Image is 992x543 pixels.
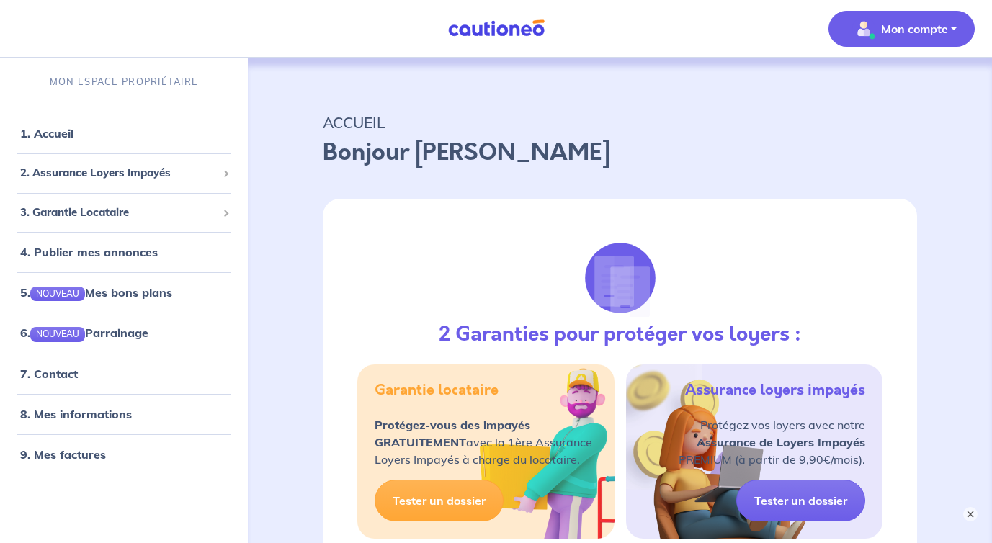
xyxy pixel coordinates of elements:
a: 4. Publier mes annonces [20,245,158,259]
a: 7. Contact [20,367,78,381]
div: 4. Publier mes annonces [6,238,242,266]
span: 3. Garantie Locataire [20,205,217,221]
a: 6.NOUVEAUParrainage [20,326,148,340]
h5: Assurance loyers impayés [685,382,865,399]
a: Tester un dossier [736,480,865,521]
h3: 2 Garanties pour protéger vos loyers : [439,323,801,347]
span: 2. Assurance Loyers Impayés [20,165,217,181]
button: × [963,507,978,521]
img: justif-loupe [581,239,659,317]
div: 1. Accueil [6,119,242,148]
a: 8. Mes informations [20,407,132,421]
button: illu_account_valid_menu.svgMon compte [828,11,975,47]
p: Mon compte [881,20,948,37]
div: 5.NOUVEAUMes bons plans [6,278,242,307]
a: Tester un dossier [375,480,504,521]
a: 1. Accueil [20,126,73,140]
div: 9. Mes factures [6,440,242,469]
h5: Garantie locataire [375,382,499,399]
strong: Assurance de Loyers Impayés [697,435,865,449]
div: 3. Garantie Locataire [6,199,242,227]
div: 6.NOUVEAUParrainage [6,318,242,347]
div: 7. Contact [6,359,242,388]
p: Protégez vos loyers avec notre PREMIUM (à partir de 9,90€/mois). [679,416,865,468]
strong: Protégez-vous des impayés GRATUITEMENT [375,418,530,449]
p: Bonjour [PERSON_NAME] [323,135,917,170]
p: ACCUEIL [323,109,917,135]
p: avec la 1ère Assurance Loyers Impayés à charge du locataire. [375,416,592,468]
div: 2. Assurance Loyers Impayés [6,159,242,187]
img: illu_account_valid_menu.svg [852,17,875,40]
div: 8. Mes informations [6,400,242,428]
img: Cautioneo [442,19,550,37]
p: MON ESPACE PROPRIÉTAIRE [50,75,198,89]
a: 5.NOUVEAUMes bons plans [20,285,172,300]
a: 9. Mes factures [20,447,106,462]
